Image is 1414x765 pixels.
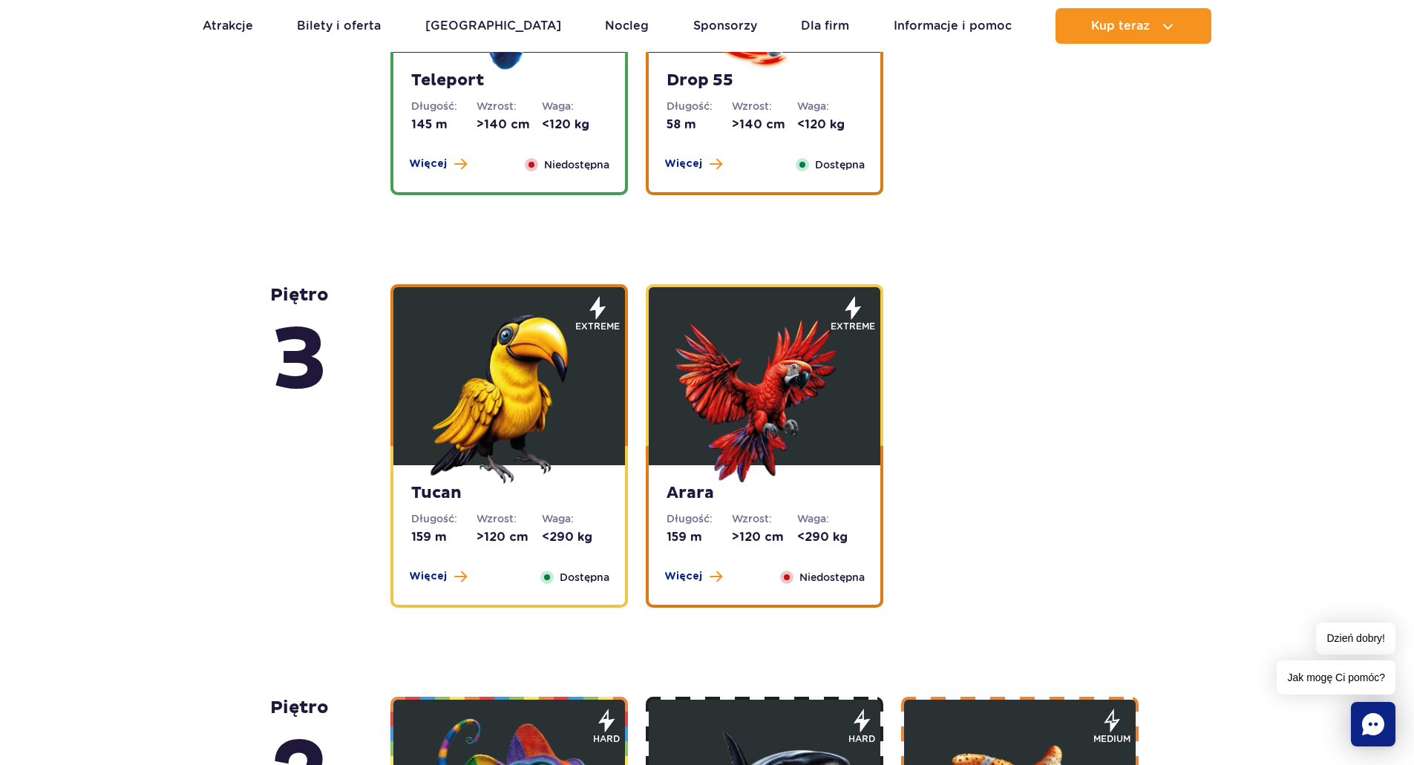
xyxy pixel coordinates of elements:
[1093,732,1130,746] span: medium
[831,320,875,333] span: extreme
[799,569,865,585] span: Niedostępna
[1316,623,1395,654] span: Dzień dobry!
[605,8,649,44] a: Nocleg
[477,99,542,114] dt: Wzrost:
[542,99,607,114] dt: Waga:
[693,8,757,44] a: Sponsorzy
[664,157,702,171] span: Więcej
[675,306,854,484] img: 683e9e4e481cc327238821.png
[732,99,797,114] dt: Wzrost:
[1351,702,1395,746] div: Chat
[664,569,722,584] button: Więcej
[593,732,620,746] span: hard
[667,70,863,91] strong: Drop 55
[477,116,542,133] dd: >140 cm
[411,511,477,526] dt: Długość:
[477,529,542,545] dd: >120 cm
[411,116,477,133] dd: 145 m
[575,320,620,333] span: extreme
[542,511,607,526] dt: Waga:
[411,99,477,114] dt: Długość:
[801,8,849,44] a: Dla firm
[667,529,732,545] dd: 159 m
[667,511,732,526] dt: Długość:
[409,569,467,584] button: Więcej
[203,8,253,44] a: Atrakcje
[797,511,863,526] dt: Waga:
[894,8,1012,44] a: Informacje i pomoc
[667,99,732,114] dt: Długość:
[560,569,609,585] span: Dostępna
[664,157,722,171] button: Więcej
[1055,8,1211,44] button: Kup teraz
[667,483,863,504] strong: Arara
[732,529,797,545] dd: >120 cm
[667,116,732,133] dd: 58 m
[420,306,598,484] img: 683e9e3786a57738606523.png
[797,529,863,545] dd: <290 kg
[411,70,607,91] strong: Teleport
[732,116,797,133] dd: >140 cm
[664,569,702,584] span: Więcej
[411,483,607,504] strong: Tucan
[409,157,447,171] span: Więcej
[409,157,467,171] button: Więcej
[477,511,542,526] dt: Wzrost:
[1277,660,1395,695] span: Jak mogę Ci pomóc?
[797,99,863,114] dt: Waga:
[848,732,875,746] span: hard
[542,116,607,133] dd: <120 kg
[815,157,865,173] span: Dostępna
[297,8,381,44] a: Bilety i oferta
[797,116,863,133] dd: <120 kg
[270,306,329,416] span: 3
[425,8,561,44] a: [GEOGRAPHIC_DATA]
[542,529,607,545] dd: <290 kg
[411,529,477,545] dd: 159 m
[544,157,609,173] span: Niedostępna
[1091,19,1150,33] span: Kup teraz
[409,569,447,584] span: Więcej
[732,511,797,526] dt: Wzrost:
[270,284,329,416] strong: piętro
